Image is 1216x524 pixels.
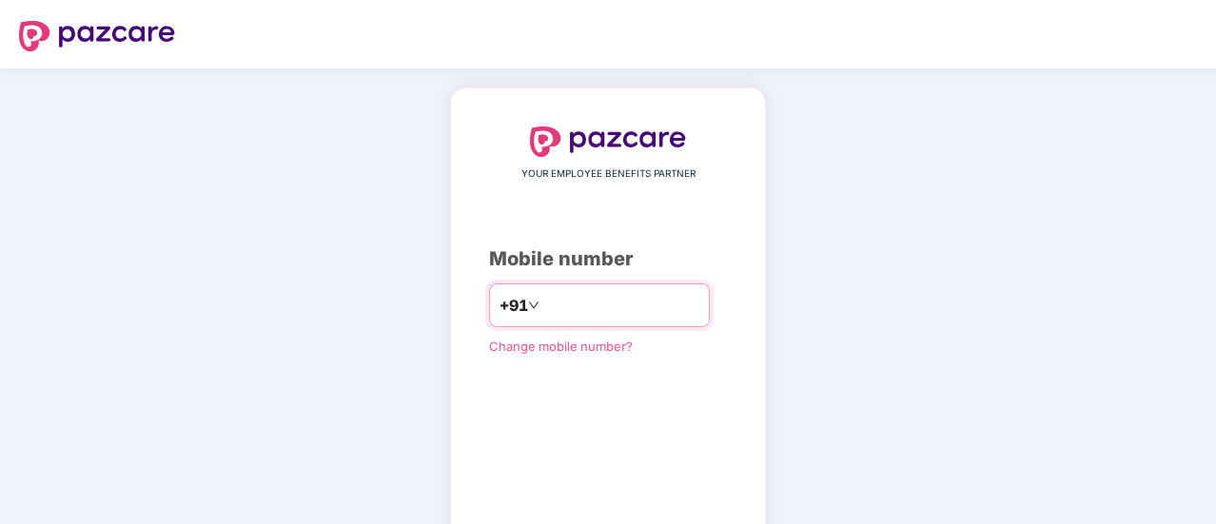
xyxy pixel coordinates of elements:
div: Mobile number [489,244,727,274]
span: YOUR EMPLOYEE BENEFITS PARTNER [521,166,696,182]
span: down [528,300,539,311]
span: +91 [500,294,528,318]
img: logo [19,21,175,51]
img: logo [530,126,686,157]
a: Change mobile number? [489,339,633,354]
